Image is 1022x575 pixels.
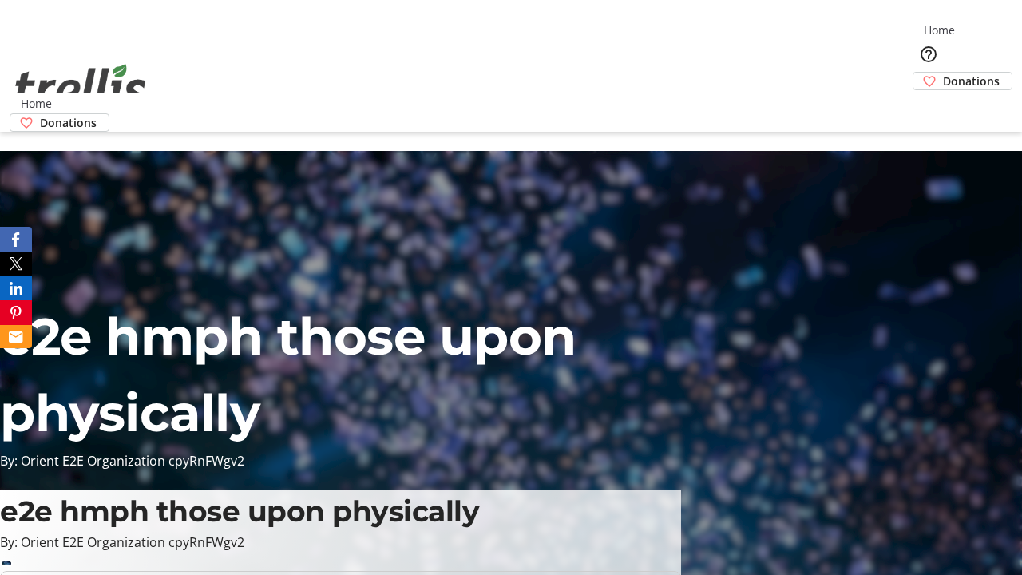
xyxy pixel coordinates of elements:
a: Donations [10,113,109,132]
button: Cart [913,90,945,122]
a: Donations [913,72,1012,90]
span: Home [924,22,955,38]
span: Donations [943,73,1000,89]
button: Help [913,38,945,70]
img: Orient E2E Organization cpyRnFWgv2's Logo [10,46,152,126]
a: Home [913,22,965,38]
span: Donations [40,114,97,131]
a: Home [10,95,61,112]
span: Home [21,95,52,112]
